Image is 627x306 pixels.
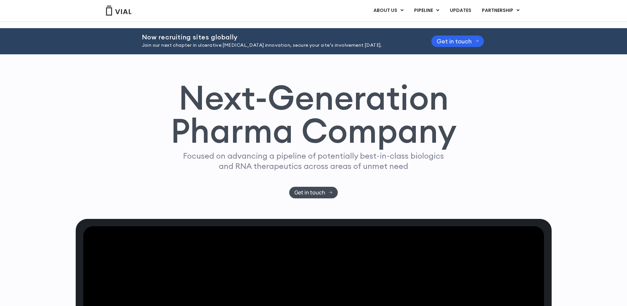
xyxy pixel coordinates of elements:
[142,42,415,49] p: Join our next chapter in ulcerative [MEDICAL_DATA] innovation, secure your site’s involvement [DA...
[294,190,325,195] span: Get in touch
[171,81,457,148] h1: Next-Generation Pharma Company
[437,39,472,44] span: Get in touch
[409,5,444,16] a: PIPELINEMenu Toggle
[180,151,447,171] p: Focused on advancing a pipeline of potentially best-in-class biologics and RNA therapeutics acros...
[477,5,525,16] a: PARTNERSHIPMenu Toggle
[289,187,338,198] a: Get in touch
[445,5,476,16] a: UPDATES
[142,33,415,41] h2: Now recruiting sites globally
[431,35,484,47] a: Get in touch
[105,6,132,16] img: Vial Logo
[368,5,409,16] a: ABOUT USMenu Toggle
